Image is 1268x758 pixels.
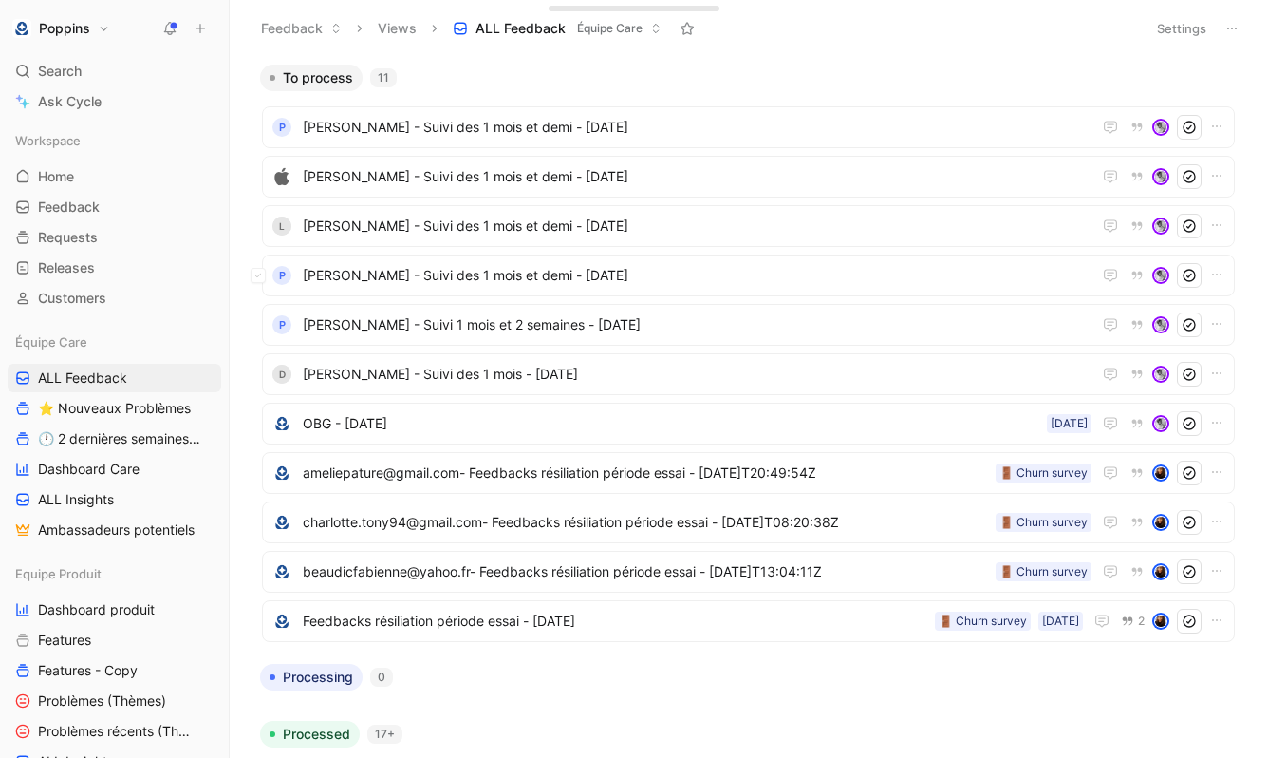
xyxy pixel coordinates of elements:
span: Feedback [38,198,100,217]
a: logocharlotte.tony94@gmail.com- Feedbacks résiliation période essai - [DATE]T08:20:38Z🚪 Churn sur... [262,502,1235,543]
button: Feedback [252,14,350,43]
span: Ask Cycle [38,90,102,113]
a: Feedback [8,193,221,221]
span: [PERSON_NAME] - Suivi des 1 mois et demi - [DATE] [303,264,1091,287]
span: beaudicfabienne@yahoo.fr- Feedbacks résiliation période essai - [DATE]T13:04:11Z [303,560,988,583]
a: P[PERSON_NAME] - Suivi des 1 mois et demi - [DATE]avatar [262,106,1235,148]
span: Problèmes récents (Thèmes) [38,722,196,741]
div: [DATE] [1051,414,1088,433]
span: Equipe Produit [15,564,102,583]
div: Processing0 [252,664,1244,706]
button: PoppinsPoppins [8,15,115,42]
a: Features [8,626,221,654]
span: [PERSON_NAME] - Suivi des 1 mois et demi - [DATE] [303,215,1091,237]
a: D[PERSON_NAME] - Suivi des 1 mois - [DATE]avatar [262,353,1235,395]
span: [PERSON_NAME] - Suivi 1 mois et 2 semaines - [DATE] [303,313,1091,336]
a: logoFeedbacks résiliation période essai - [DATE][DATE]🚪 Churn survey2avatar [262,600,1235,642]
a: Dashboard Care [8,455,221,483]
a: logo[PERSON_NAME] - Suivi des 1 mois et demi - [DATE]avatar [262,156,1235,198]
button: Processed [260,721,360,748]
a: logobeaudicfabienne@yahoo.fr- Feedbacks résiliation période essai - [DATE]T13:04:11Z🚪 Churn surve... [262,551,1235,593]
div: Search [8,57,221,85]
a: Customers [8,284,221,313]
span: Customers [38,289,106,308]
img: avatar [1154,466,1167,480]
div: To process11 [252,65,1244,649]
span: Équipe Care [577,19,643,38]
span: Workspace [15,131,81,150]
a: Dashboard produit [8,596,221,624]
img: logo [272,464,291,483]
img: logo [272,562,291,581]
a: Problèmes récents (Thèmes) [8,717,221,746]
img: avatar [1154,615,1167,628]
div: Équipe CareALL Feedback⭐ Nouveaux Problèmes🕐 2 dernières semaines - OccurencesDashboard CareALL I... [8,328,221,544]
span: Requests [38,228,98,247]
a: Releases [8,254,221,282]
a: ALL Feedback [8,364,221,392]
span: Releases [38,258,95,277]
span: [PERSON_NAME] - Suivi des 1 mois et demi - [DATE] [303,165,1091,188]
span: Équipe Care [15,332,87,351]
div: 11 [370,68,397,87]
span: [PERSON_NAME] - Suivi des 1 mois et demi - [DATE] [303,116,1091,139]
a: ALL Insights [8,485,221,514]
span: charlotte.tony94@gmail.com- Feedbacks résiliation période essai - [DATE]T08:20:38Z [303,511,988,534]
img: logo [272,167,291,186]
span: Feedbacks résiliation période essai - [DATE] [303,610,927,633]
span: 🕐 2 dernières semaines - Occurences [38,429,200,448]
span: Processed [283,725,350,744]
a: ⭐ Nouveaux Problèmes [8,394,221,423]
a: Requests [8,223,221,252]
img: avatar [1154,219,1167,233]
img: avatar [1154,516,1167,529]
button: To process [260,65,363,91]
button: 2 [1117,611,1148,632]
a: Features - Copy [8,656,221,685]
img: logo [272,612,291,631]
div: D [272,365,291,384]
div: 17+ [367,725,402,744]
div: [DATE] [1042,612,1079,631]
div: 🚪 Churn survey [999,464,1088,483]
div: P [272,118,291,137]
a: P[PERSON_NAME] - Suivi des 1 mois et demi - [DATE]avatar [262,255,1235,296]
img: avatar [1154,121,1167,134]
button: Views [369,14,425,43]
div: Equipe Produit [8,559,221,588]
img: avatar [1154,170,1167,183]
a: Ask Cycle [8,87,221,116]
img: avatar [1154,318,1167,332]
a: logoOBG - [DATE][DATE]avatar [262,403,1235,445]
span: ⭐ Nouveaux Problèmes [38,399,191,418]
span: Features - Copy [38,661,138,680]
span: 2 [1138,616,1145,627]
span: ALL Feedback [38,369,127,388]
h1: Poppins [39,20,90,37]
span: Home [38,167,74,186]
button: ALL FeedbackÉquipe Care [444,14,670,43]
span: OBG - [DATE] [303,412,1039,435]
a: P[PERSON_NAME] - Suivi 1 mois et 2 semaines - [DATE]avatar [262,304,1235,346]
span: Dashboard produit [38,600,155,619]
a: logoameliepature@gmail.com- Feedbacks résiliation période essai - [DATE]T20:49:54Z🚪 Churn surveya... [262,452,1235,494]
div: Équipe Care [8,328,221,356]
span: ALL Feedback [475,19,566,38]
img: logo [272,513,291,532]
div: 🚪 Churn survey [939,612,1027,631]
div: 🚪 Churn survey [999,513,1088,532]
span: Processing [283,668,353,687]
span: Features [38,631,91,650]
div: Workspace [8,126,221,155]
div: P [272,315,291,334]
img: logo [272,414,291,433]
a: L[PERSON_NAME] - Suivi des 1 mois et demi - [DATE]avatar [262,205,1235,247]
span: To process [283,68,353,87]
span: [PERSON_NAME] - Suivi des 1 mois - [DATE] [303,363,1091,386]
span: Search [38,60,82,83]
a: Problèmes (Thèmes) [8,687,221,715]
a: Home [8,162,221,191]
span: Ambassadeurs potentiels [38,521,195,540]
div: L [272,217,291,236]
span: Dashboard Care [38,460,140,479]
